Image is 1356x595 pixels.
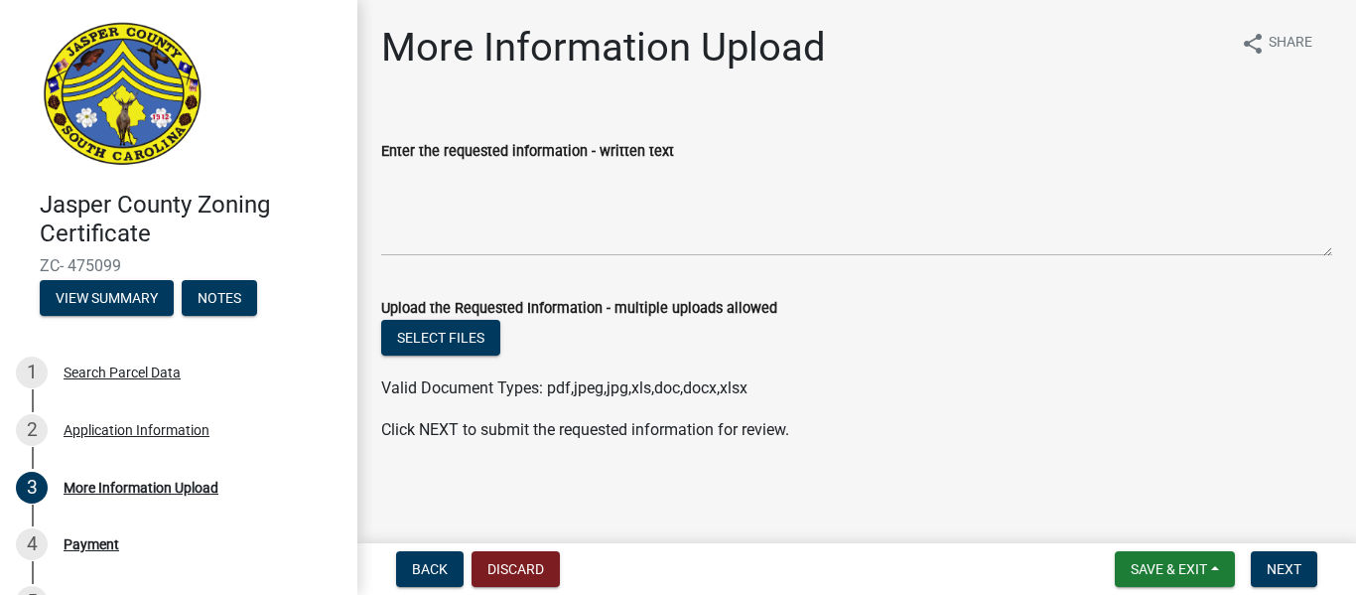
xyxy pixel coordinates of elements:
label: Enter the requested information - written text [381,145,674,159]
span: Next [1267,561,1301,577]
span: Back [412,561,448,577]
div: Application Information [64,423,209,437]
div: Search Parcel Data [64,366,181,379]
div: Payment [64,537,119,551]
button: Notes [182,280,257,316]
button: Save & Exit [1115,551,1235,587]
span: Valid Document Types: pdf,jpeg,jpg,xls,doc,docx,xlsx [381,378,747,397]
wm-modal-confirm: Notes [182,291,257,307]
p: Click NEXT to submit the requested information for review. [381,418,1332,442]
button: Discard [472,551,560,587]
button: Next [1251,551,1317,587]
div: 3 [16,472,48,504]
div: 1 [16,357,48,388]
wm-modal-confirm: Summary [40,291,174,307]
span: Save & Exit [1131,561,1207,577]
h1: More Information Upload [381,24,826,72]
img: Jasper County, South Carolina [40,21,205,170]
label: Upload the Requested Information - multiple uploads allowed [381,302,777,316]
button: Back [396,551,464,587]
h4: Jasper County Zoning Certificate [40,191,341,248]
span: ZC- 475099 [40,256,318,275]
div: 2 [16,414,48,446]
div: More Information Upload [64,481,218,495]
span: Share [1269,32,1312,56]
button: Select files [381,320,500,356]
button: View Summary [40,280,174,316]
i: share [1241,32,1265,56]
button: shareShare [1225,24,1328,63]
div: 4 [16,528,48,560]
